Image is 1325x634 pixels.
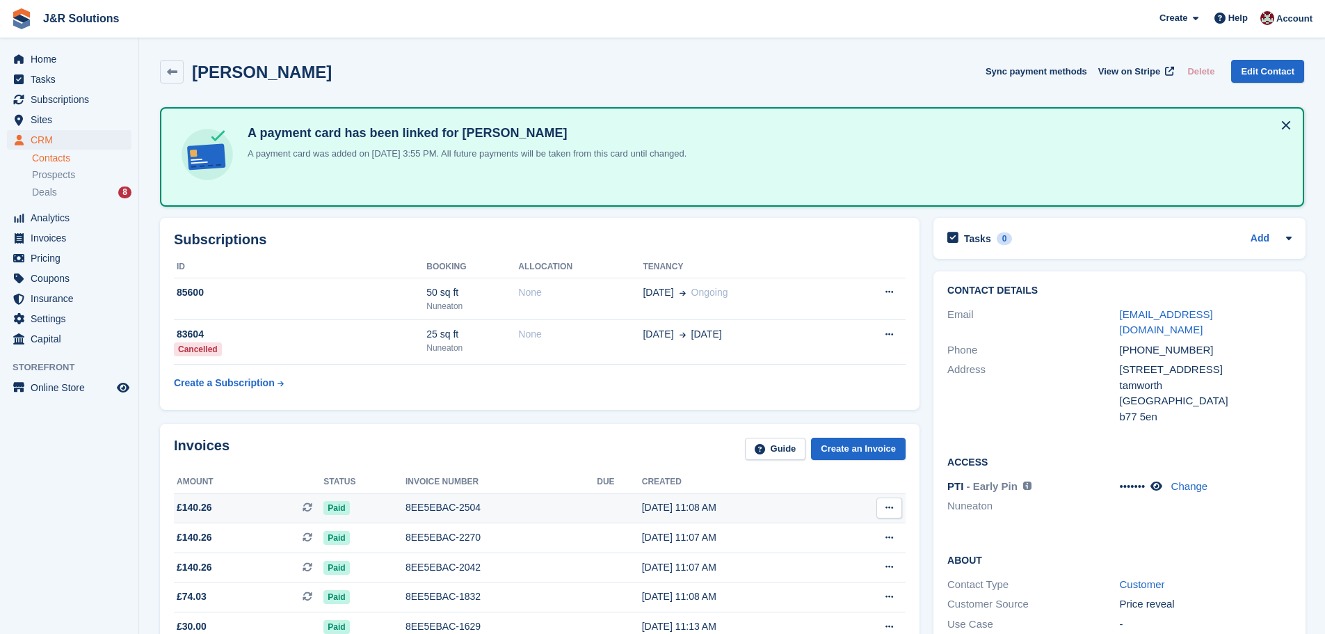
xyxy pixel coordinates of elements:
th: ID [174,256,426,278]
p: A payment card was added on [DATE] 3:55 PM. All future payments will be taken from this card unti... [242,147,686,161]
div: 50 sq ft [426,285,518,300]
span: Analytics [31,208,114,228]
th: Invoice number [405,471,597,493]
img: stora-icon-8386f47178a22dfd0bd8f6a31ec36ba5ce8667c1dd55bd0f319d3a0aa187defe.svg [11,8,32,29]
a: Change [1171,480,1208,492]
div: 0 [997,232,1013,245]
a: Prospects [32,168,131,182]
img: Julie Morgan [1260,11,1274,25]
div: [GEOGRAPHIC_DATA] [1120,393,1292,409]
span: Paid [323,620,349,634]
th: Due [597,471,641,493]
h2: Tasks [964,232,991,245]
span: Capital [31,329,114,349]
span: Insurance [31,289,114,308]
span: CRM [31,130,114,150]
th: Created [642,471,832,493]
span: ••••••• [1120,480,1146,492]
h2: [PERSON_NAME] [192,63,332,81]
th: Allocation [518,256,643,278]
h2: Invoices [174,438,230,461]
div: 8EE5EBAC-1629 [405,619,597,634]
img: card-linked-ebf98d0992dc2aeb22e95c0e3c79077019eb2392cfd83c6a337811c24bc77127.svg [178,125,236,184]
div: Phone [947,342,1119,358]
span: Paid [323,561,349,575]
div: Create a Subscription [174,376,275,390]
div: tamworth [1120,378,1292,394]
span: £74.03 [177,589,207,604]
div: None [518,285,643,300]
span: [DATE] [643,327,673,342]
a: menu [7,248,131,268]
div: Nuneaton [426,342,518,354]
a: menu [7,329,131,349]
span: View on Stripe [1098,65,1160,79]
a: Deals 8 [32,185,131,200]
th: Tenancy [643,256,838,278]
a: menu [7,208,131,228]
span: Paid [323,531,349,545]
span: Storefront [13,360,138,374]
span: Help [1228,11,1248,25]
a: menu [7,70,131,89]
span: Account [1276,12,1312,26]
div: 25 sq ft [426,327,518,342]
span: Paid [323,590,349,604]
div: Cancelled [174,342,222,356]
div: - [1120,617,1292,633]
button: Delete [1182,60,1220,83]
a: Preview store [115,379,131,396]
button: Sync payment methods [986,60,1087,83]
span: [DATE] [691,327,722,342]
a: menu [7,110,131,129]
span: Coupons [31,269,114,288]
span: £140.26 [177,500,212,515]
h2: Access [947,454,1292,468]
div: Nuneaton [426,300,518,312]
div: 8 [118,187,131,198]
span: £30.00 [177,619,207,634]
div: [STREET_ADDRESS] [1120,362,1292,378]
div: [PHONE_NUMBER] [1120,342,1292,358]
div: Use Case [947,617,1119,633]
a: Create a Subscription [174,370,284,396]
span: Ongoing [691,287,728,298]
span: Deals [32,186,57,199]
th: Amount [174,471,323,493]
h2: Contact Details [947,285,1292,296]
a: menu [7,90,131,109]
a: menu [7,378,131,397]
a: Customer [1120,578,1165,590]
div: Email [947,307,1119,338]
a: [EMAIL_ADDRESS][DOMAIN_NAME] [1120,308,1213,336]
div: Customer Source [947,596,1119,612]
div: [DATE] 11:08 AM [642,589,832,604]
div: [DATE] 11:07 AM [642,560,832,575]
a: menu [7,289,131,308]
div: b77 5en [1120,409,1292,425]
span: Sites [31,110,114,129]
span: Home [31,49,114,69]
span: £140.26 [177,560,212,575]
span: Paid [323,501,349,515]
a: menu [7,49,131,69]
span: £140.26 [177,530,212,545]
span: Subscriptions [31,90,114,109]
a: menu [7,309,131,328]
span: Invoices [31,228,114,248]
h4: A payment card has been linked for [PERSON_NAME] [242,125,686,141]
div: 8EE5EBAC-2504 [405,500,597,515]
div: 8EE5EBAC-2270 [405,530,597,545]
th: Booking [426,256,518,278]
a: menu [7,130,131,150]
h2: About [947,553,1292,566]
div: [DATE] 11:07 AM [642,530,832,545]
a: Create an Invoice [811,438,906,461]
a: Contacts [32,152,131,165]
a: Guide [745,438,806,461]
a: Add [1251,231,1269,247]
div: Price reveal [1120,596,1292,612]
img: icon-info-grey-7440780725fd019a000dd9b08b2336e03edf1995a4989e88bcd33f0948082b44.svg [1023,482,1031,490]
div: Contact Type [947,577,1119,593]
div: None [518,327,643,342]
